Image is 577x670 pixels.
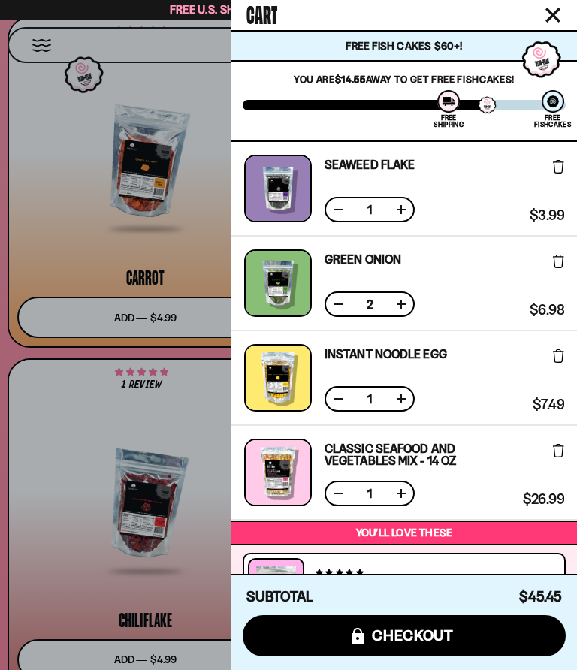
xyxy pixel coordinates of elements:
[530,303,564,317] span: $6.98
[243,615,566,656] button: checkout
[243,73,566,85] p: You are away to get Free Fishcakes!
[316,568,363,578] span: 4.77 stars
[519,588,562,605] span: $45.45
[325,253,401,265] a: Green Onion
[325,158,415,171] a: Seaweed Flake
[325,442,518,466] a: Classic Seafood and Vegetables Mix - 14 OZ
[533,398,564,412] span: $7.49
[358,487,382,499] span: 1
[542,4,564,26] button: Close cart
[358,298,382,310] span: 2
[358,204,382,216] span: 1
[523,493,564,506] span: $26.99
[534,114,571,128] div: Free Fishcakes
[372,627,454,644] span: checkout
[246,590,313,605] h4: Subtotal
[358,393,382,405] span: 1
[434,114,463,128] div: Free Shipping
[170,2,408,17] span: Free U.S. Shipping on Orders over $40 🍜
[530,209,564,222] span: $3.99
[325,348,447,360] a: Instant Noodle Egg
[346,39,462,53] span: Free Fish Cakes $60+!
[335,73,366,85] strong: $14.55
[235,526,573,540] p: You’ll love these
